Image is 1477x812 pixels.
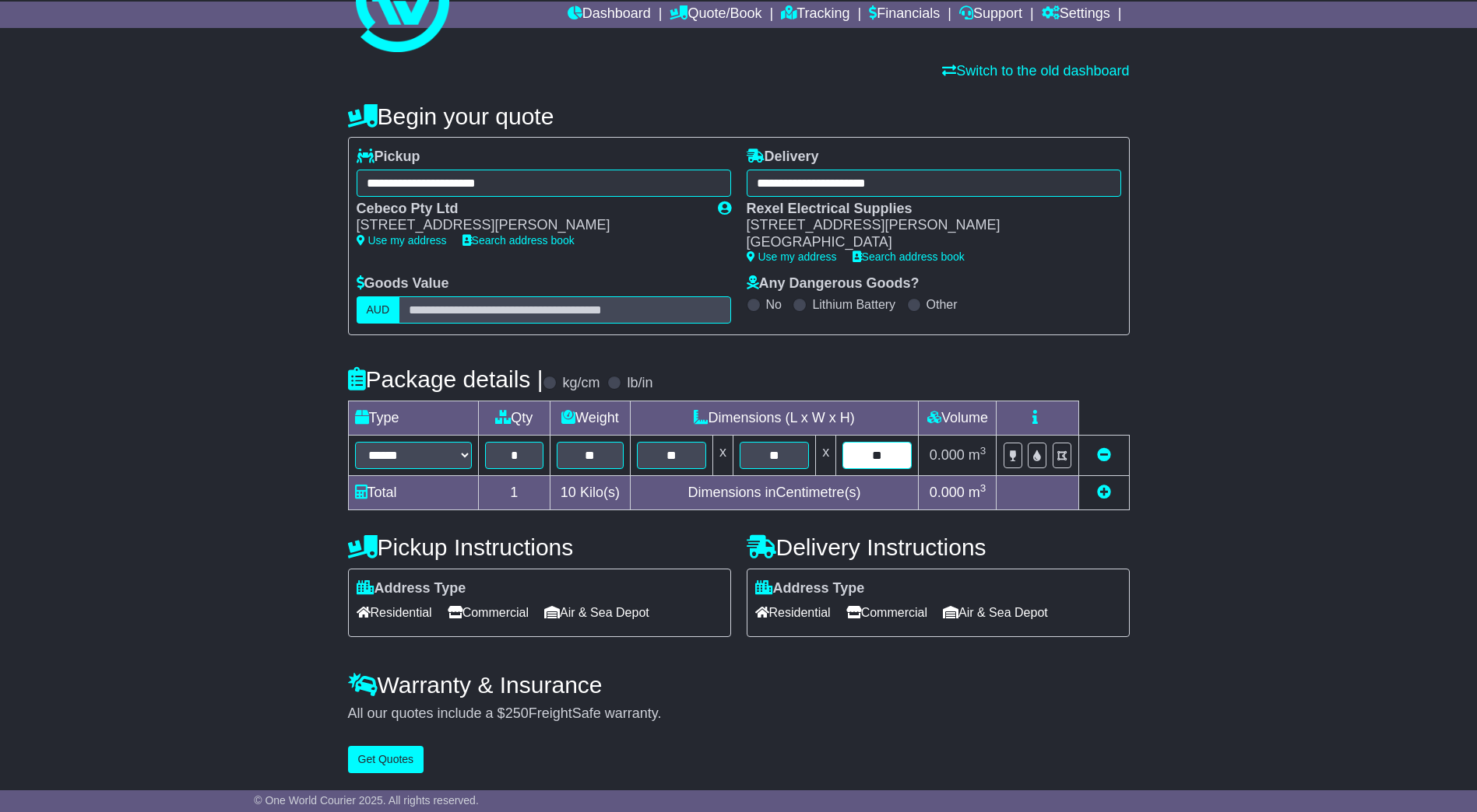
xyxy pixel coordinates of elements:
[812,297,895,312] label: Lithium Battery
[1097,485,1111,500] a: Add new item
[980,482,986,494] sup: 3
[357,275,449,292] label: Goods Value
[568,2,651,28] a: Dashboard
[254,794,479,807] span: © One World Courier 2025. All rights reserved.
[712,435,733,475] td: x
[781,2,849,28] a: Tracking
[919,401,997,435] td: Volume
[755,580,865,597] label: Address Type
[348,534,731,560] h4: Pickup Instructions
[348,401,478,435] td: Type
[930,485,965,500] span: 0.000
[930,447,965,463] span: 0.000
[357,600,432,625] span: Residential
[1042,2,1110,28] a: Settings
[348,746,424,773] button: Get Quotes
[747,201,1106,218] div: Rexel Electrical Supplies
[550,475,631,509] td: Kilo(s)
[980,445,986,457] sup: 3
[747,217,1106,234] div: [STREET_ADDRESS][PERSON_NAME]
[627,375,652,392] label: lb/in
[448,600,529,625] span: Commercial
[927,297,958,312] label: Other
[462,234,575,247] a: Search address book
[478,401,550,435] td: Qty
[969,447,986,463] span: m
[747,534,1130,560] h4: Delivery Instructions
[544,600,649,625] span: Air & Sea Depot
[943,600,1048,625] span: Air & Sea Depot
[348,366,543,392] h4: Package details |
[357,234,447,247] a: Use my address
[357,296,400,324] label: AUD
[357,201,702,218] div: Cebeco Pty Ltd
[348,103,1130,129] h4: Begin your quote
[747,149,819,166] label: Delivery
[747,250,837,263] a: Use my address
[478,475,550,509] td: 1
[348,672,1130,698] h4: Warranty & Insurance
[630,401,919,435] td: Dimensions (L x W x H)
[348,475,478,509] td: Total
[357,580,466,597] label: Address Type
[869,2,940,28] a: Financials
[357,217,702,234] div: [STREET_ADDRESS][PERSON_NAME]
[630,475,919,509] td: Dimensions in Centimetre(s)
[561,485,576,500] span: 10
[1097,447,1111,463] a: Remove this item
[766,297,782,312] label: No
[747,275,920,292] label: Any Dangerous Goods?
[357,149,420,166] label: Pickup
[755,600,831,625] span: Residential
[969,485,986,500] span: m
[505,705,529,721] span: 250
[562,375,600,392] label: kg/cm
[846,600,927,625] span: Commercial
[550,401,631,435] td: Weight
[942,63,1129,79] a: Switch to the old dashboard
[853,250,965,263] a: Search address book
[348,705,1130,723] div: All our quotes include a $ FreightSafe warranty.
[747,234,1106,251] div: [GEOGRAPHIC_DATA]
[670,2,761,28] a: Quote/Book
[959,2,1022,28] a: Support
[816,435,836,475] td: x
